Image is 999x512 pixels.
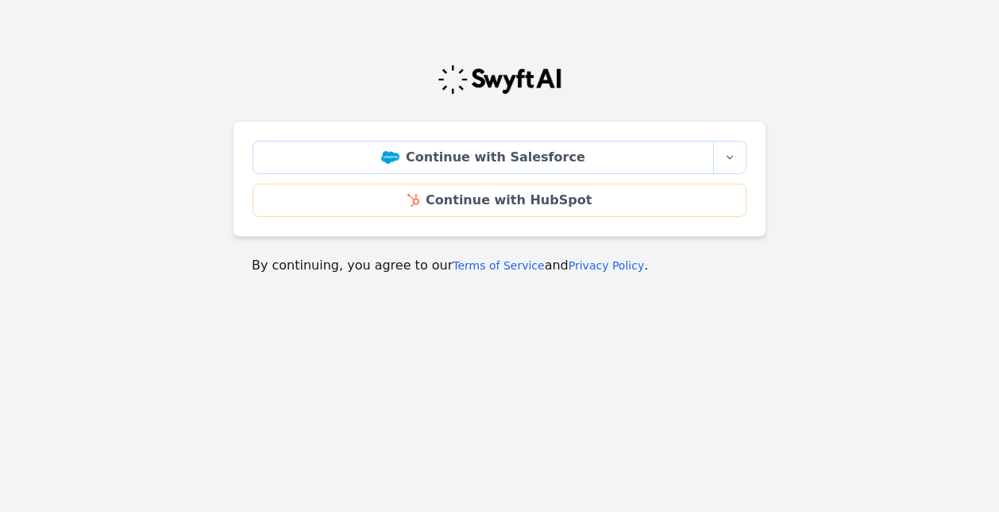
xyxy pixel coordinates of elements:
a: Terms of Service [453,259,544,272]
a: Privacy Policy [569,259,644,272]
img: Salesforce [381,151,399,164]
img: HubSpot [407,194,419,207]
a: Continue with Salesforce [253,141,714,174]
img: Swyft Logo [437,64,562,95]
p: By continuing, you agree to our and . [252,256,747,275]
a: Continue with HubSpot [253,184,746,217]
